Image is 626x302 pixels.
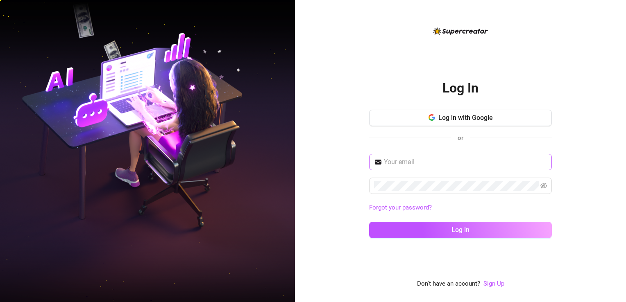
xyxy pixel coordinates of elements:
button: Log in with Google [369,110,552,126]
a: Sign Up [483,280,504,287]
span: Log in [451,226,469,234]
span: Log in with Google [438,114,493,122]
input: Your email [384,157,547,167]
span: or [458,134,463,142]
a: Forgot your password? [369,204,432,211]
span: Don't have an account? [417,279,480,289]
a: Forgot your password? [369,203,552,213]
img: logo-BBDzfeDw.svg [433,27,488,35]
h2: Log In [442,80,479,97]
button: Log in [369,222,552,238]
span: eye-invisible [540,183,547,189]
a: Sign Up [483,279,504,289]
